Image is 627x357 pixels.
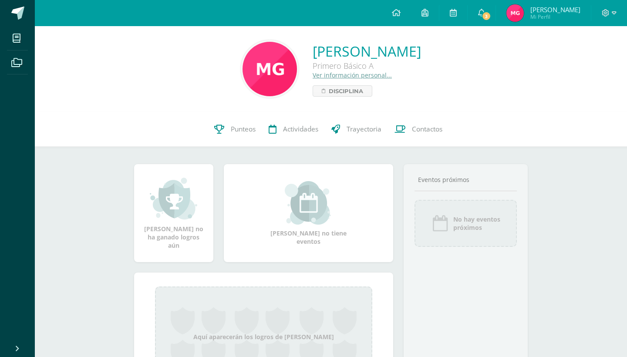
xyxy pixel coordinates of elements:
span: Mi Perfil [530,13,580,20]
div: [PERSON_NAME] no tiene eventos [265,181,352,246]
span: Contactos [412,125,442,134]
a: Ver información personal... [313,71,392,79]
img: event_small.png [285,181,332,225]
img: achievement_small.png [150,177,197,220]
span: 3 [482,11,491,21]
a: Trayectoria [325,112,388,147]
img: event_icon.png [431,215,449,232]
span: [PERSON_NAME] [530,5,580,14]
span: Punteos [231,125,256,134]
span: Trayectoria [347,125,381,134]
span: Disciplina [329,86,363,96]
a: Actividades [262,112,325,147]
span: No hay eventos próximos [453,215,500,232]
img: a19cd680220bd78b3c27cf76f90ce5a3.png [506,4,524,22]
div: Eventos próximos [415,175,517,184]
a: Disciplina [313,85,372,97]
a: Contactos [388,112,449,147]
div: [PERSON_NAME] no ha ganado logros aún [143,177,205,249]
a: [PERSON_NAME] [313,42,421,61]
span: Actividades [283,125,318,134]
img: d74532f5900e61c99de44be36ef9311a.png [243,42,297,96]
div: Primero Básico A [313,61,421,71]
a: Punteos [208,112,262,147]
